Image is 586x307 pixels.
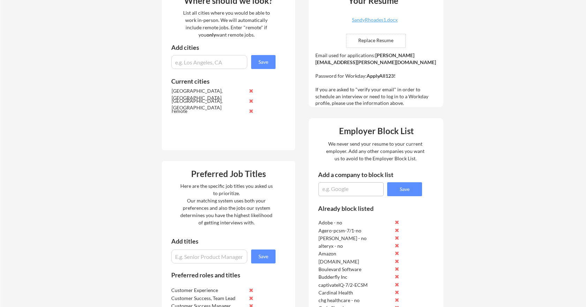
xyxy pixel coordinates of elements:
a: SandyRhoades1.docx [333,17,416,28]
div: chg healthcare - no [318,297,392,304]
button: Save [387,182,422,196]
div: Adobe - no [318,219,392,226]
div: [GEOGRAPHIC_DATA], [GEOGRAPHIC_DATA] [172,87,245,101]
button: Save [251,55,276,69]
div: alteryx - no [318,243,392,250]
div: remote [172,108,245,115]
strong: ApplyAll123! [367,73,396,79]
div: Add titles [171,238,270,244]
div: Add cities [171,44,277,51]
input: e.g. Los Angeles, CA [171,55,247,69]
div: List all cities where you would be able to work in-person. We will automatically include remote j... [179,9,275,38]
div: Add a company to block list [318,171,405,178]
div: Boulevard Software [318,266,392,273]
div: Here are the specific job titles you asked us to prioritize. Our matching system uses both your p... [179,182,275,226]
button: Save [251,250,276,263]
div: captivateIQ-7/2-ECSM [318,282,392,289]
div: We never send your resume to your current employer. Add any other companies you want us to avoid ... [326,140,425,162]
div: Budderfly Inc [318,274,392,281]
strong: only [206,32,216,38]
div: [GEOGRAPHIC_DATA], [GEOGRAPHIC_DATA] [172,98,245,111]
div: Amazon [318,250,392,257]
div: Employer Block List [311,127,441,135]
div: Customer Experience [171,287,245,294]
div: Preferred Job Titles [164,170,293,178]
input: E.g. Senior Product Manager [171,250,247,263]
div: SandyRhoades1.docx [333,17,416,22]
div: Email used for applications: Password for Workday: If you are asked to "verify your email" in ord... [315,52,438,107]
div: Agero-pcsm-7/1-no [318,227,392,234]
div: [PERSON_NAME] - no [318,235,392,242]
div: [DOMAIN_NAME] [318,258,392,265]
strong: [PERSON_NAME][EMAIL_ADDRESS][PERSON_NAME][DOMAIN_NAME] [315,52,436,65]
div: Cardinal Health [318,289,392,296]
div: Already block listed [318,205,413,212]
div: Customer Success, Team Lead [171,295,245,302]
div: Current cities [171,78,268,84]
div: Preferred roles and titles [171,272,266,278]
